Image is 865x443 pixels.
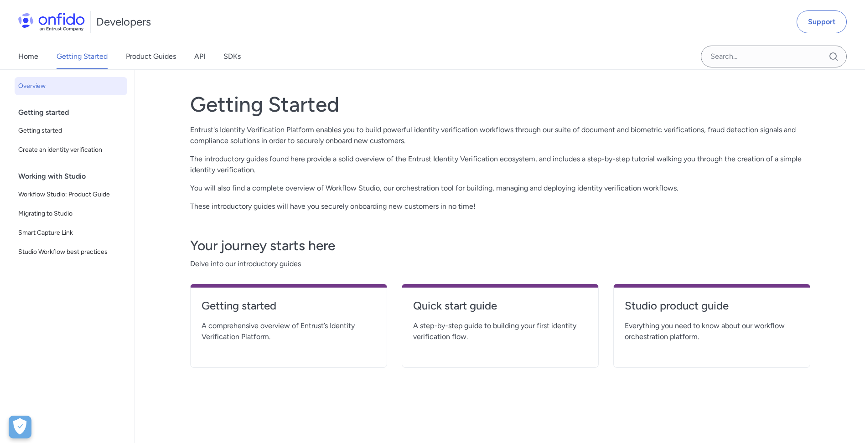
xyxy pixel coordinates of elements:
span: Smart Capture Link [18,227,124,238]
button: Open Preferences [9,416,31,438]
a: SDKs [223,44,241,69]
a: Getting started [202,299,376,320]
input: Onfido search input field [701,46,847,67]
span: Migrating to Studio [18,208,124,219]
div: Getting started [18,103,131,122]
div: Cookie Preferences [9,416,31,438]
span: Create an identity verification [18,144,124,155]
span: Workflow Studio: Product Guide [18,189,124,200]
a: Product Guides [126,44,176,69]
span: A step-by-step guide to building your first identity verification flow. [413,320,587,342]
h3: Your journey starts here [190,237,810,255]
a: Getting started [15,122,127,140]
h4: Quick start guide [413,299,587,313]
h1: Developers [96,15,151,29]
a: Migrating to Studio [15,205,127,223]
h4: Getting started [202,299,376,313]
a: Home [18,44,38,69]
span: A comprehensive overview of Entrust’s Identity Verification Platform. [202,320,376,342]
img: Onfido Logo [18,13,85,31]
a: Getting Started [57,44,108,69]
span: Getting started [18,125,124,136]
span: Everything you need to know about our workflow orchestration platform. [625,320,799,342]
p: You will also find a complete overview of Workflow Studio, our orchestration tool for building, m... [190,183,810,194]
a: Support [797,10,847,33]
a: Create an identity verification [15,141,127,159]
p: The introductory guides found here provide a solid overview of the Entrust Identity Verification ... [190,154,810,175]
span: Delve into our introductory guides [190,258,810,269]
span: Studio Workflow best practices [18,247,124,258]
a: Overview [15,77,127,95]
a: Smart Capture Link [15,224,127,242]
a: API [194,44,205,69]
p: Entrust's Identity Verification Platform enables you to build powerful identity verification work... [190,124,810,146]
a: Quick start guide [413,299,587,320]
div: Working with Studio [18,167,131,185]
h1: Getting Started [190,92,810,117]
a: Workflow Studio: Product Guide [15,185,127,204]
a: Studio Workflow best practices [15,243,127,261]
h4: Studio product guide [625,299,799,313]
span: Overview [18,81,124,92]
a: Studio product guide [625,299,799,320]
p: These introductory guides will have you securely onboarding new customers in no time! [190,201,810,212]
